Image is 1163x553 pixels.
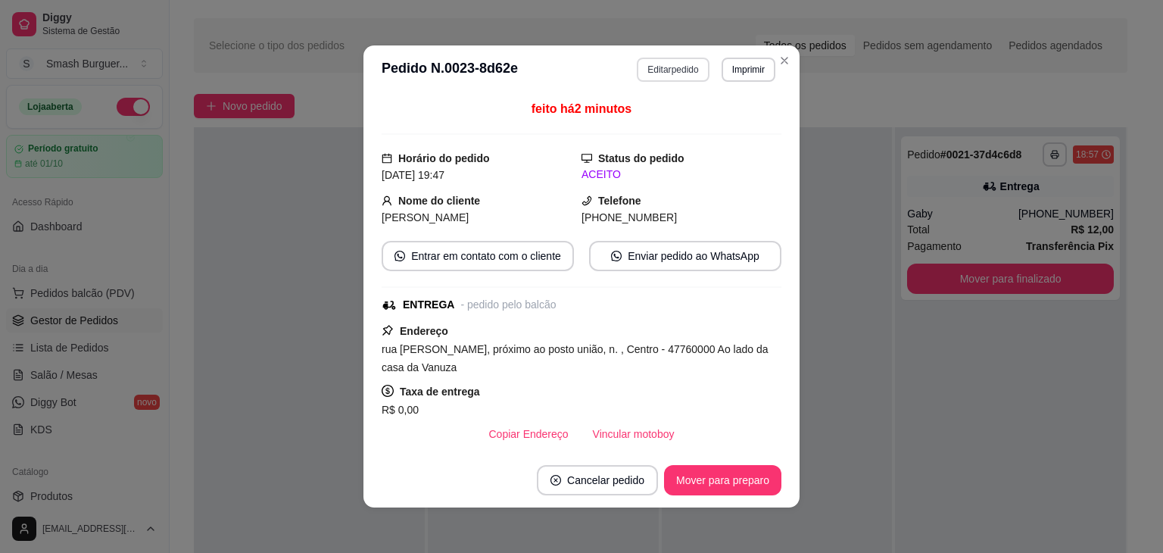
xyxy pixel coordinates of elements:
[550,475,561,486] span: close-circle
[403,297,454,313] div: ENTREGA
[398,195,480,207] strong: Nome do cliente
[382,385,394,397] span: dollar
[772,48,797,73] button: Close
[400,386,480,398] strong: Taxa de entrega
[460,297,556,313] div: - pedido pelo balcão
[382,211,469,223] span: [PERSON_NAME]
[382,169,444,181] span: [DATE] 19:47
[382,343,769,373] span: rua [PERSON_NAME], próximo ao posto união, n. , Centro - 47760000 Ao lado da casa da Vanuza
[664,465,781,495] button: Mover para preparo
[581,153,592,164] span: desktop
[581,195,592,206] span: phone
[581,167,781,183] div: ACEITO
[394,251,405,261] span: whats-app
[532,102,631,115] span: feito há 2 minutos
[400,325,448,337] strong: Endereço
[611,251,622,261] span: whats-app
[398,152,490,164] strong: Horário do pedido
[382,324,394,336] span: pushpin
[589,241,781,271] button: whats-appEnviar pedido ao WhatsApp
[581,419,687,449] button: Vincular motoboy
[382,58,518,82] h3: Pedido N. 0023-8d62e
[637,58,709,82] button: Editarpedido
[382,195,392,206] span: user
[382,404,419,416] span: R$ 0,00
[722,58,775,82] button: Imprimir
[382,241,574,271] button: whats-appEntrar em contato com o cliente
[581,211,677,223] span: [PHONE_NUMBER]
[382,153,392,164] span: calendar
[537,465,658,495] button: close-circleCancelar pedido
[477,419,581,449] button: Copiar Endereço
[598,195,641,207] strong: Telefone
[598,152,684,164] strong: Status do pedido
